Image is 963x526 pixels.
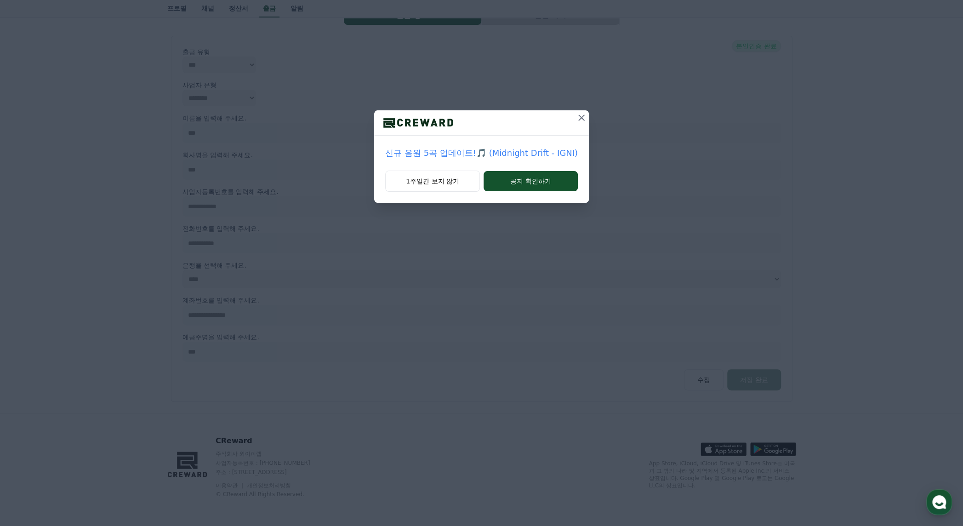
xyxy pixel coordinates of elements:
span: 홈 [29,305,34,313]
a: 설정 [119,292,177,314]
button: 공지 확인하기 [484,171,578,191]
span: 대화 [84,306,95,313]
img: logo [374,116,462,130]
a: 홈 [3,292,61,314]
span: 설정 [142,305,153,313]
button: 1주일간 보지 않기 [385,171,480,192]
a: 대화 [61,292,119,314]
a: 신규 음원 5곡 업데이트!🎵 (Midnight Drift - IGNI) [385,147,578,160]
